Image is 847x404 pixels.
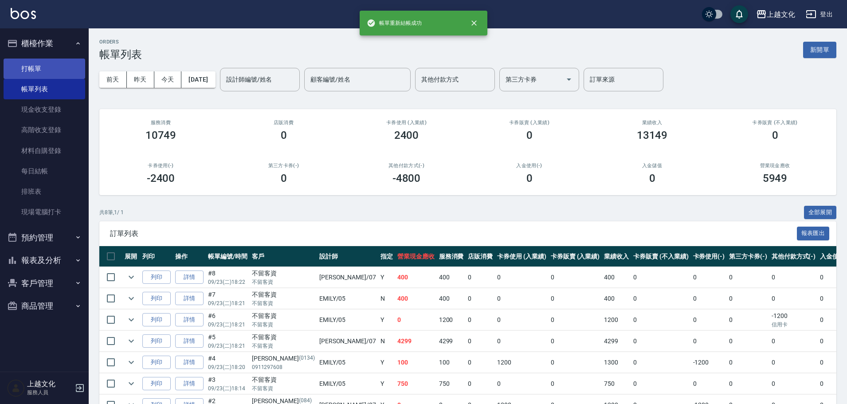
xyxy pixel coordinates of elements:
h2: 卡券使用 (入業績) [356,120,457,126]
h3: 0 [281,129,287,141]
button: 列印 [142,377,171,391]
td: 0 [466,267,495,288]
h2: ORDERS [99,39,142,45]
button: 報表匯出 [797,227,830,240]
p: 共 8 筆, 1 / 1 [99,208,124,216]
td: 0 [466,310,495,330]
a: 每日結帳 [4,161,85,181]
button: 新開單 [803,42,836,58]
button: 全部展開 [804,206,837,220]
td: Y [378,267,395,288]
h3: 0 [649,172,655,184]
h3: -4800 [392,172,421,184]
th: 營業現金應收 [395,246,437,267]
p: 不留客資 [252,278,315,286]
td: 0 [631,267,690,288]
td: 0 [549,373,602,394]
td: 0 [691,310,727,330]
button: 客戶管理 [4,272,85,295]
div: 不留客資 [252,269,315,278]
h3: 0 [772,129,778,141]
h2: 入金使用(-) [478,163,580,169]
td: EMILY /05 [317,373,378,394]
td: 0 [691,331,727,352]
td: #3 [206,373,250,394]
td: N [378,288,395,309]
td: 0 [727,373,769,394]
th: 卡券販賣 (入業績) [549,246,602,267]
td: 0 [769,352,818,373]
td: 0 [631,288,690,309]
button: expand row [125,334,138,348]
h2: 卡券販賣 (入業績) [478,120,580,126]
a: 打帳單 [4,59,85,79]
td: EMILY /05 [317,288,378,309]
h5: 上越文化 [27,380,72,388]
button: Open [562,72,576,86]
img: Person [7,379,25,397]
td: 400 [395,288,437,309]
td: #5 [206,331,250,352]
a: 詳情 [175,271,204,284]
div: 不留客資 [252,290,315,299]
th: 卡券使用 (入業績) [495,246,549,267]
td: #6 [206,310,250,330]
button: save [730,5,748,23]
h3: 13149 [637,129,668,141]
td: 0 [395,310,437,330]
td: #4 [206,352,250,373]
td: #7 [206,288,250,309]
td: 0 [727,310,769,330]
button: expand row [125,313,138,326]
div: 不留客資 [252,375,315,384]
td: 100 [437,352,466,373]
td: EMILY /05 [317,352,378,373]
td: 0 [549,288,602,309]
td: 0 [549,267,602,288]
span: 訂單列表 [110,229,797,238]
td: 1200 [495,352,549,373]
button: expand row [125,356,138,369]
th: 操作 [173,246,206,267]
td: 1200 [602,310,631,330]
p: 信用卡 [772,321,816,329]
a: 詳情 [175,377,204,391]
td: 0 [631,331,690,352]
button: 預約管理 [4,226,85,249]
button: 前天 [99,71,127,88]
button: 報表及分析 [4,249,85,272]
div: [PERSON_NAME] [252,354,315,363]
h3: 2400 [394,129,419,141]
td: Y [378,373,395,394]
td: -1200 [769,310,818,330]
td: 0 [727,267,769,288]
span: 帳單重新結帳成功 [367,19,422,27]
td: 0 [549,310,602,330]
td: 0 [691,267,727,288]
th: 展開 [122,246,140,267]
td: 4299 [602,331,631,352]
th: 業績收入 [602,246,631,267]
p: 不留客資 [252,342,315,350]
td: 1200 [437,310,466,330]
td: 0 [691,373,727,394]
a: 排班表 [4,181,85,202]
button: 櫃檯作業 [4,32,85,55]
h3: -2400 [147,172,175,184]
p: 09/23 (二) 18:21 [208,299,247,307]
td: 0 [495,373,549,394]
h2: 其他付款方式(-) [356,163,457,169]
button: expand row [125,292,138,305]
button: 列印 [142,313,171,327]
a: 詳情 [175,334,204,348]
p: (0134) [299,354,315,363]
td: 0 [549,331,602,352]
a: 詳情 [175,356,204,369]
p: 0911297608 [252,363,315,371]
button: 商品管理 [4,294,85,318]
button: 列印 [142,356,171,369]
td: 0 [769,267,818,288]
a: 詳情 [175,292,204,306]
h3: 5949 [763,172,788,184]
td: 0 [466,288,495,309]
